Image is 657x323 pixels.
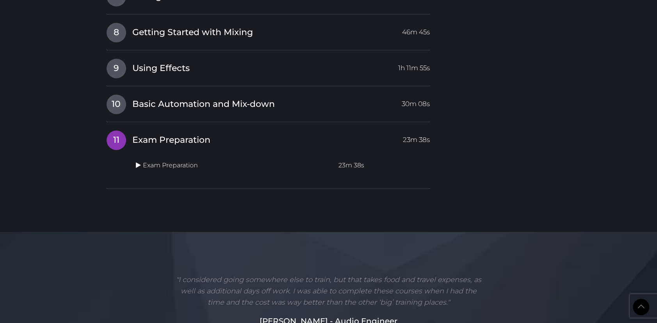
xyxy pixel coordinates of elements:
[633,299,649,315] a: Back to Top
[132,62,190,75] span: Using Effects
[173,274,484,308] p: "I considered going somewhere else to train, but that takes food and travel expenses, as well as ...
[402,95,430,109] span: 30m 08s
[403,131,430,145] span: 23m 38s
[107,59,126,78] span: 9
[132,98,275,110] span: Basic Automation and Mix-down
[132,134,210,146] span: Exam Preparation
[335,158,430,173] td: 23m 38s
[106,94,431,111] a: 10Basic Automation and Mix-down30m 08s
[107,95,126,114] span: 10
[398,59,430,73] span: 1h 11m 55s
[107,131,126,150] span: 11
[402,23,430,37] span: 46m 45s
[106,130,431,147] a: 11Exam Preparation23m 38s
[106,59,431,75] a: 9Using Effects1h 11m 55s
[133,158,335,173] td: Exam Preparation
[106,23,431,39] a: 8Getting Started with Mixing46m 45s
[132,27,253,39] span: Getting Started with Mixing
[107,23,126,43] span: 8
